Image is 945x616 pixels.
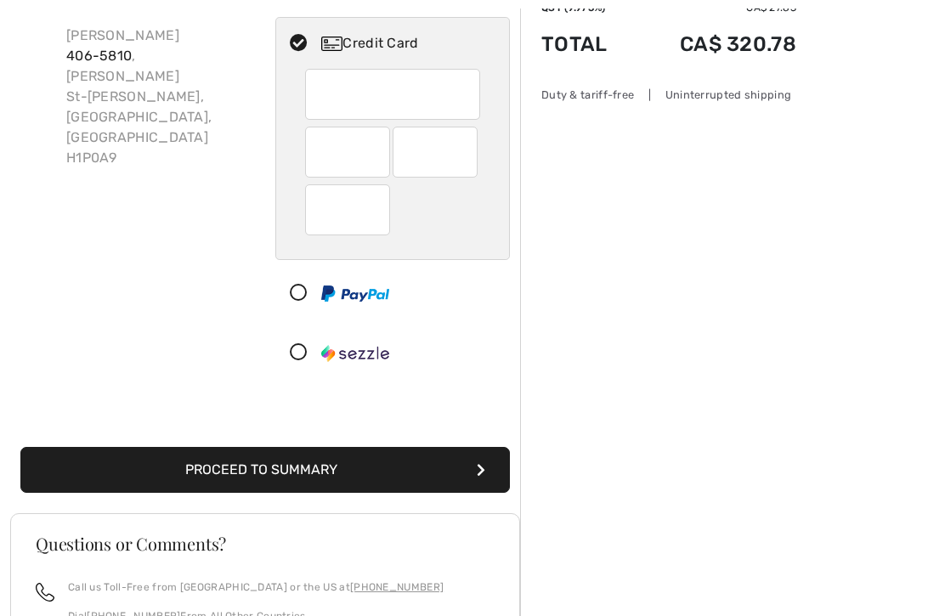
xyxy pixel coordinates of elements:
a: 406-5810 [66,48,132,64]
div: [PERSON_NAME] , [PERSON_NAME] St-[PERSON_NAME], [GEOGRAPHIC_DATA], [GEOGRAPHIC_DATA] H1P0A9 [53,12,255,182]
img: Credit Card [321,37,342,51]
iframe: Secure Credit Card Frame - CVV [319,190,379,229]
td: Total [541,15,633,73]
div: Credit Card [321,33,498,54]
iframe: Secure Credit Card Frame - Expiration Month [319,133,379,172]
button: Proceed to Summary [20,447,510,493]
img: Sezzle [321,345,389,362]
iframe: Secure Credit Card Frame - Expiration Year [406,133,467,172]
div: Duty & tariff-free | Uninterrupted shipping [541,87,796,103]
img: PayPal [321,285,389,302]
p: Call us Toll-Free from [GEOGRAPHIC_DATA] or the US at [68,579,444,595]
a: [PHONE_NUMBER] [350,581,444,593]
img: call [36,583,54,602]
h3: Questions or Comments? [36,535,495,552]
iframe: Secure Credit Card Frame - Credit Card Number [319,75,469,114]
td: CA$ 320.78 [633,15,796,73]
